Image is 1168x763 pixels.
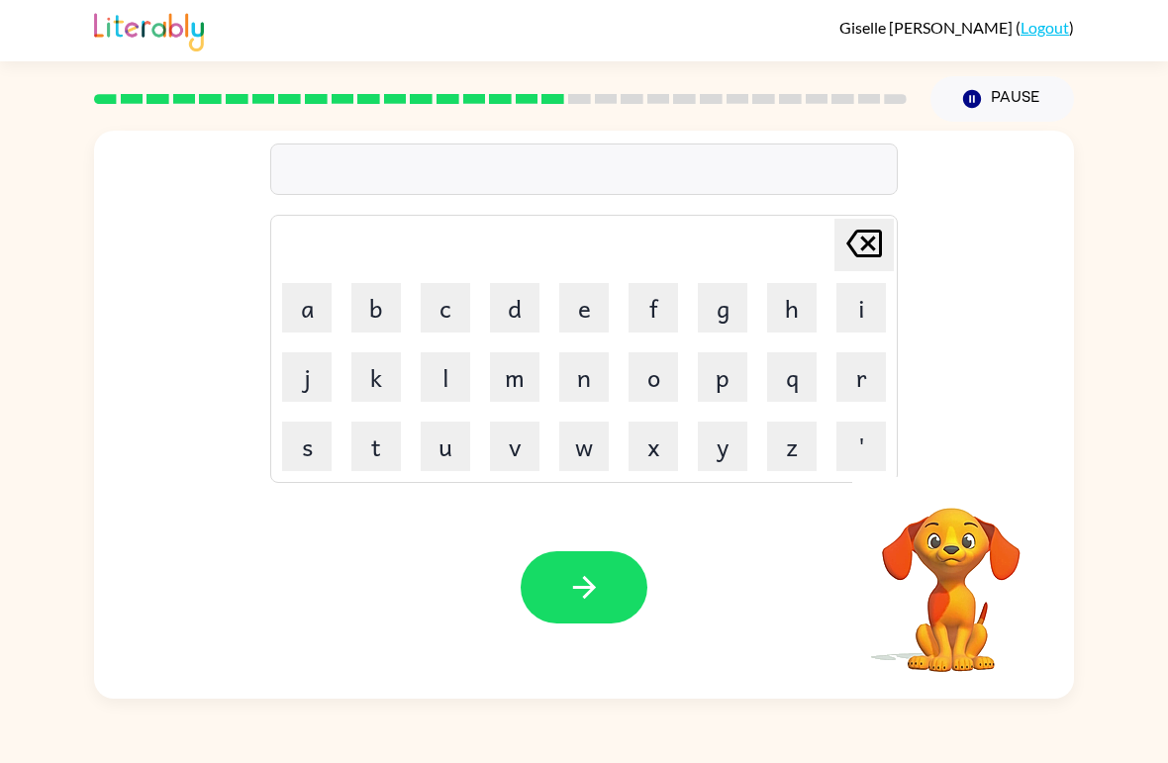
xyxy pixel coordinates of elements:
button: a [282,283,332,333]
div: ( ) [839,18,1074,37]
button: u [421,422,470,471]
button: j [282,352,332,402]
button: v [490,422,539,471]
button: n [559,352,609,402]
button: o [629,352,678,402]
button: d [490,283,539,333]
video: Your browser must support playing .mp4 files to use Literably. Please try using another browser. [852,477,1050,675]
button: w [559,422,609,471]
button: q [767,352,817,402]
button: e [559,283,609,333]
button: c [421,283,470,333]
a: Logout [1021,18,1069,37]
button: Pause [930,76,1074,122]
button: f [629,283,678,333]
img: Literably [94,8,204,51]
button: b [351,283,401,333]
button: p [698,352,747,402]
button: l [421,352,470,402]
button: g [698,283,747,333]
button: t [351,422,401,471]
button: x [629,422,678,471]
button: h [767,283,817,333]
button: s [282,422,332,471]
button: m [490,352,539,402]
button: y [698,422,747,471]
button: i [836,283,886,333]
button: k [351,352,401,402]
button: r [836,352,886,402]
button: z [767,422,817,471]
button: ' [836,422,886,471]
span: Giselle [PERSON_NAME] [839,18,1016,37]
